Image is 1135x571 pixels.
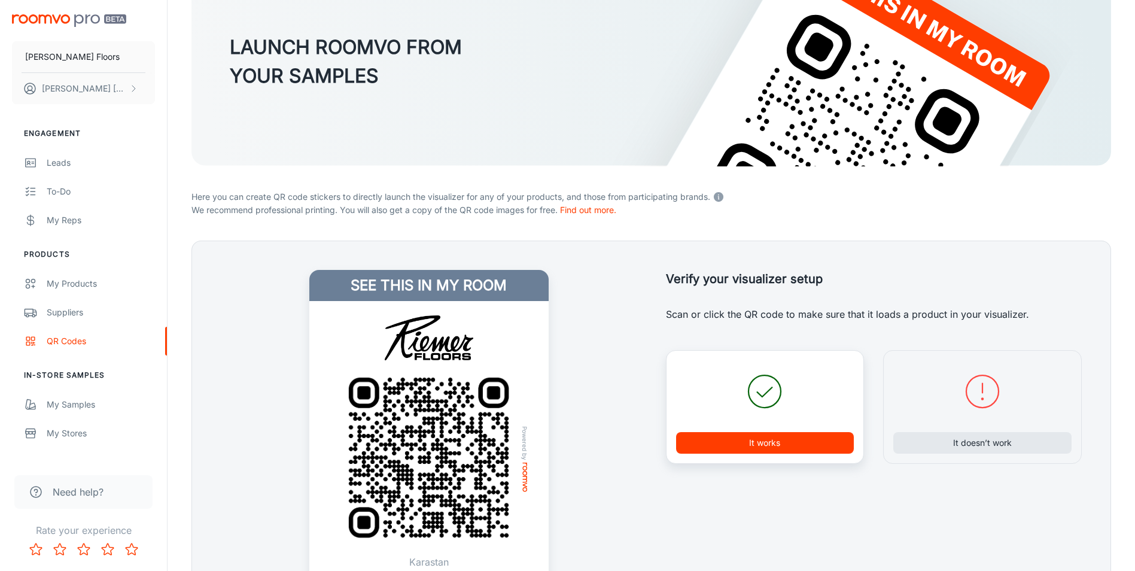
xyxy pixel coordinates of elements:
[893,432,1072,454] button: It doesn’t work
[676,432,854,454] button: It works
[666,270,1082,288] h5: Verify your visualizer setup
[47,306,155,319] div: Suppliers
[72,537,96,561] button: Rate 3 star
[24,537,48,561] button: Rate 1 star
[10,523,157,537] p: Rate your experience
[42,82,126,95] p: [PERSON_NAME] [PERSON_NAME]
[53,485,104,499] span: Need help?
[230,33,462,90] h3: LAUNCH ROOMVO FROM YOUR SAMPLES
[12,73,155,104] button: [PERSON_NAME] [PERSON_NAME]
[331,360,526,555] img: QR Code Example
[47,427,155,440] div: My Stores
[12,41,155,72] button: [PERSON_NAME] Floors
[47,214,155,227] div: My Reps
[96,537,120,561] button: Rate 4 star
[47,156,155,169] div: Leads
[47,398,155,411] div: My Samples
[48,537,72,561] button: Rate 2 star
[47,335,155,348] div: QR Codes
[666,307,1082,321] p: Scan or click the QR code to make sure that it loads a product in your visualizer.
[522,463,527,492] img: roomvo
[120,537,144,561] button: Rate 5 star
[191,204,1111,217] p: We recommend professional printing. You will also get a copy of the QR code images for free.
[309,270,549,301] h4: See this in my room
[191,188,1111,204] p: Here you can create QR code stickers to directly launch the visualizer for any of your products, ...
[47,277,155,290] div: My Products
[12,14,126,27] img: Roomvo PRO Beta
[386,555,472,569] p: Karastan
[25,50,120,63] p: [PERSON_NAME] Floors
[519,426,531,460] span: Powered by
[352,315,506,360] img: Riemer Floors
[47,185,155,198] div: To-do
[560,205,616,215] a: Find out more.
